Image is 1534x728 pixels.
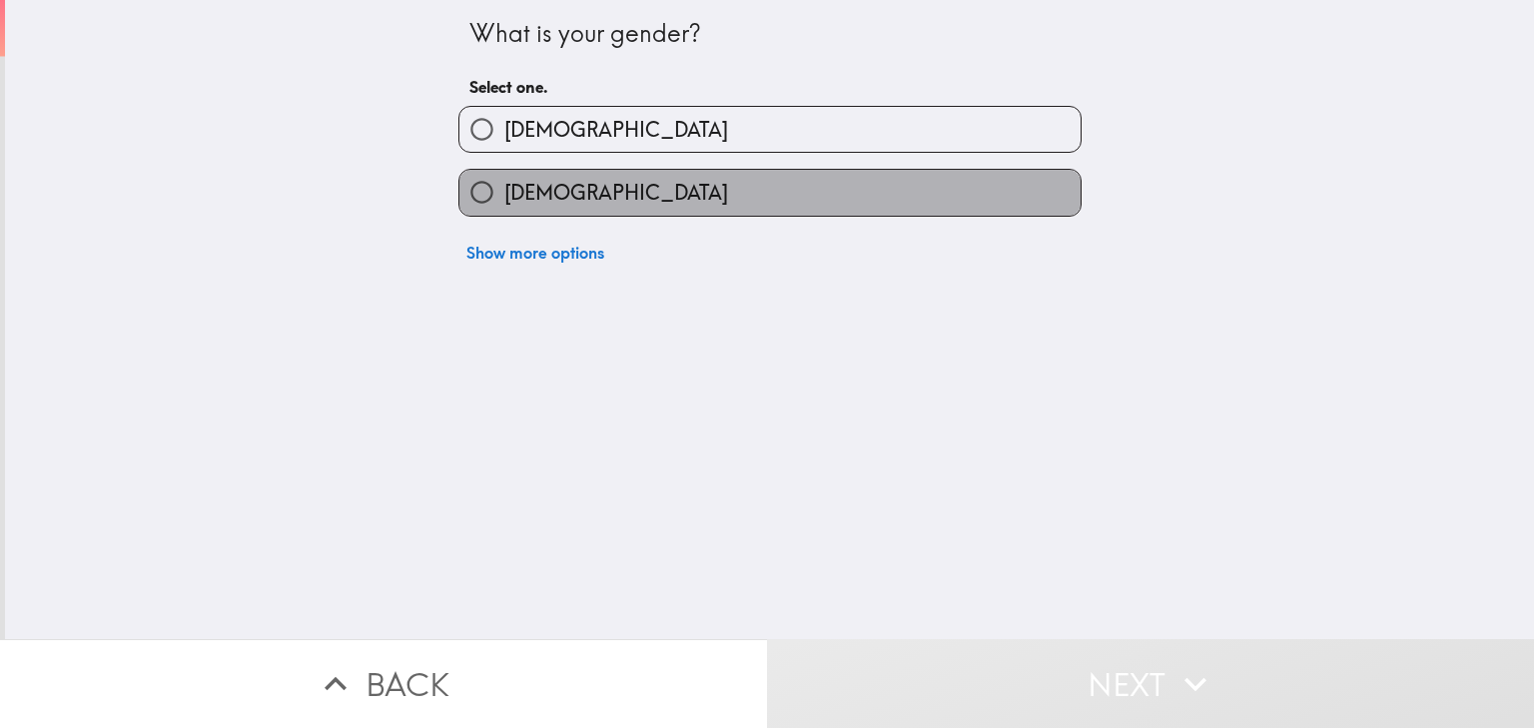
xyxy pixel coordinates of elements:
[458,233,612,273] button: Show more options
[504,179,728,207] span: [DEMOGRAPHIC_DATA]
[504,116,728,144] span: [DEMOGRAPHIC_DATA]
[459,170,1081,215] button: [DEMOGRAPHIC_DATA]
[469,76,1071,98] h6: Select one.
[469,17,1071,51] div: What is your gender?
[459,107,1081,152] button: [DEMOGRAPHIC_DATA]
[767,639,1534,728] button: Next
